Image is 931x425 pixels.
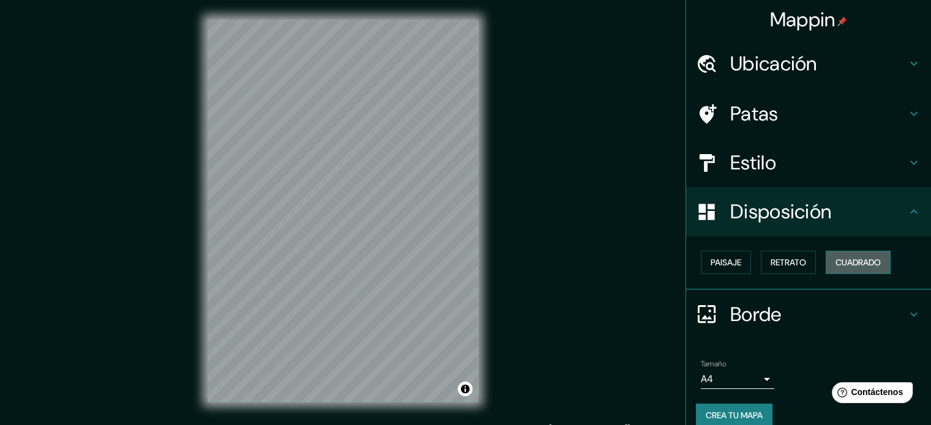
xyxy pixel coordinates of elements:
[706,410,763,421] font: Crea tu mapa
[701,251,751,274] button: Paisaje
[771,257,806,268] font: Retrato
[837,17,847,26] img: pin-icon.png
[826,251,891,274] button: Cuadrado
[701,369,774,389] div: A4
[711,257,741,268] font: Paisaje
[730,199,831,224] font: Disposición
[836,257,881,268] font: Cuadrado
[208,20,479,402] canvas: Mapa
[730,101,779,127] font: Patas
[761,251,816,274] button: Retrato
[701,359,726,369] font: Tamaño
[730,301,782,327] font: Borde
[701,372,713,385] font: A4
[686,39,931,88] div: Ubicación
[686,290,931,339] div: Borde
[730,150,776,176] font: Estilo
[730,51,817,76] font: Ubicación
[686,89,931,138] div: Patas
[686,138,931,187] div: Estilo
[770,7,836,32] font: Mappin
[458,382,473,396] button: Activar o desactivar atribución
[686,187,931,236] div: Disposición
[822,377,918,412] iframe: Lanzador de widgets de ayuda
